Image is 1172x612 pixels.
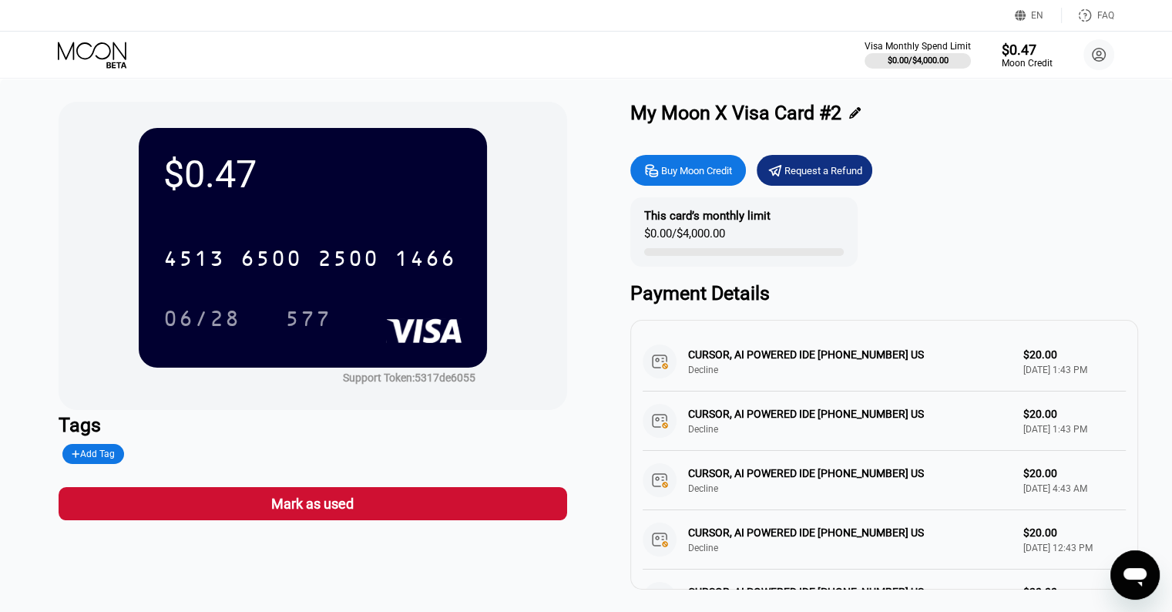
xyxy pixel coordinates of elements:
[1097,10,1114,21] div: FAQ
[62,444,124,464] div: Add Tag
[784,164,862,177] div: Request a Refund
[240,248,302,273] div: 6500
[661,164,732,177] div: Buy Moon Credit
[59,414,566,436] div: Tags
[1110,550,1160,600] iframe: Button to launch messaging window
[644,227,725,248] div: $0.00 / $4,000.00
[644,209,771,223] div: This card’s monthly limit
[271,495,354,513] div: Mark as used
[865,41,971,52] div: Visa Monthly Spend Limit
[72,449,115,459] div: Add Tag
[163,248,225,273] div: 4513
[152,299,252,338] div: 06/28
[59,487,566,520] div: Mark as used
[1002,42,1053,69] div: $0.47Moon Credit
[630,102,841,124] div: My Moon X Visa Card #2
[1002,42,1053,58] div: $0.47
[1062,8,1114,23] div: FAQ
[154,239,465,277] div: 4513650025001466
[757,155,872,186] div: Request a Refund
[274,299,343,338] div: 577
[1002,58,1053,69] div: Moon Credit
[317,248,379,273] div: 2500
[163,153,462,197] div: $0.47
[630,155,746,186] div: Buy Moon Credit
[630,282,1138,304] div: Payment Details
[888,55,949,66] div: $0.00 / $4,000.00
[285,308,331,333] div: 577
[163,308,240,333] div: 06/28
[343,372,475,384] div: Support Token: 5317de6055
[1015,8,1062,23] div: EN
[1031,10,1043,21] div: EN
[865,41,971,69] div: Visa Monthly Spend Limit$0.00/$4,000.00
[343,372,475,384] div: Support Token:5317de6055
[395,248,456,273] div: 1466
